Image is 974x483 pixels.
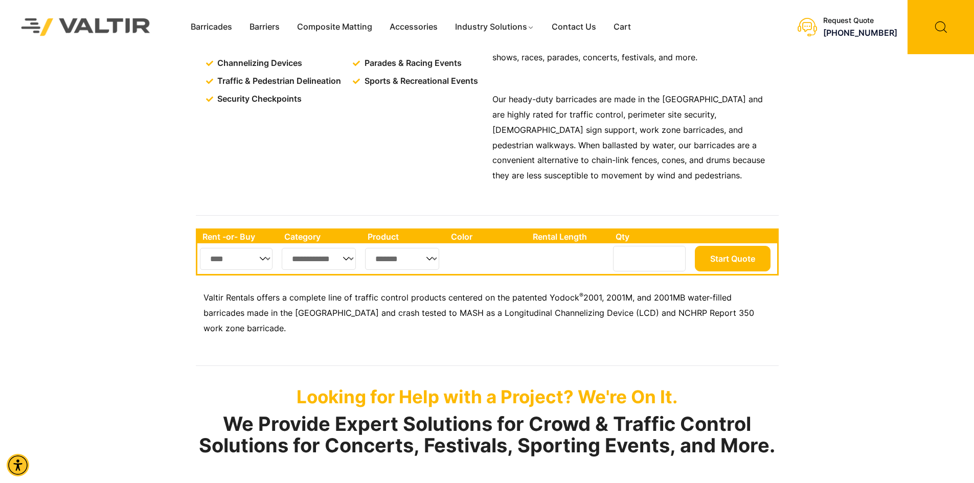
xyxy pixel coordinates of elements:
[605,19,640,35] a: Cart
[8,5,164,49] img: Valtir Rentals
[215,91,302,107] span: Security Checkpoints
[492,92,774,184] p: Our heady-duty barricades are made in the [GEOGRAPHIC_DATA] and are highly rated for traffic cont...
[215,56,302,71] span: Channelizing Devices
[203,292,579,303] span: Valtir Rentals offers a complete line of traffic control products centered on the patented Yodock
[215,74,341,89] span: Traffic & Pedestrian Delineation
[446,230,528,243] th: Color
[203,292,754,333] span: 2001, 2001M, and 2001MB water-filled barricades made in the [GEOGRAPHIC_DATA] and crash tested to...
[579,291,583,299] sup: ®
[200,248,273,270] select: Single select
[282,248,356,270] select: Single select
[381,19,446,35] a: Accessories
[279,230,363,243] th: Category
[363,230,446,243] th: Product
[528,230,610,243] th: Rental Length
[241,19,288,35] a: Barriers
[362,56,462,71] span: Parades & Racing Events
[197,230,279,243] th: Rent -or- Buy
[446,19,543,35] a: Industry Solutions
[613,246,686,271] input: Number
[823,16,897,25] div: Request Quote
[196,386,779,407] p: Looking for Help with a Project? We're On It.
[196,413,779,456] h2: We Provide Expert Solutions for Crowd & Traffic Control Solutions for Concerts, Festivals, Sporti...
[823,28,897,38] a: call (888) 496-3625
[288,19,381,35] a: Composite Matting
[7,454,29,476] div: Accessibility Menu
[695,246,771,271] button: Start Quote
[182,19,241,35] a: Barricades
[365,248,439,270] select: Single select
[543,19,605,35] a: Contact Us
[610,230,692,243] th: Qty
[362,74,478,89] span: Sports & Recreational Events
